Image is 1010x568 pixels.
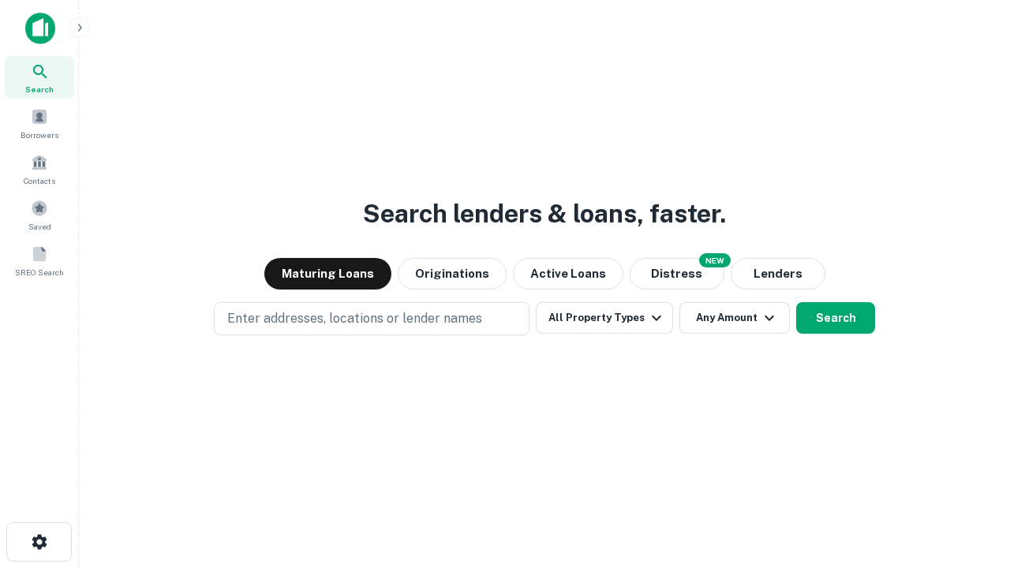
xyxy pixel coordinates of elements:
[15,266,64,278] span: SREO Search
[28,220,51,233] span: Saved
[398,258,507,290] button: Originations
[5,148,74,190] a: Contacts
[630,258,724,290] button: Search distressed loans with lien and other non-mortgage details.
[679,302,790,334] button: Any Amount
[731,258,825,290] button: Lenders
[5,239,74,282] a: SREO Search
[5,102,74,144] a: Borrowers
[24,174,55,187] span: Contacts
[699,253,731,267] div: NEW
[513,258,623,290] button: Active Loans
[5,193,74,236] a: Saved
[21,129,58,141] span: Borrowers
[214,302,529,335] button: Enter addresses, locations or lender names
[536,302,673,334] button: All Property Types
[25,83,54,95] span: Search
[796,302,875,334] button: Search
[227,309,482,328] p: Enter addresses, locations or lender names
[25,13,55,44] img: capitalize-icon.png
[264,258,391,290] button: Maturing Loans
[363,195,726,233] h3: Search lenders & loans, faster.
[931,442,1010,518] iframe: Chat Widget
[5,56,74,99] a: Search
